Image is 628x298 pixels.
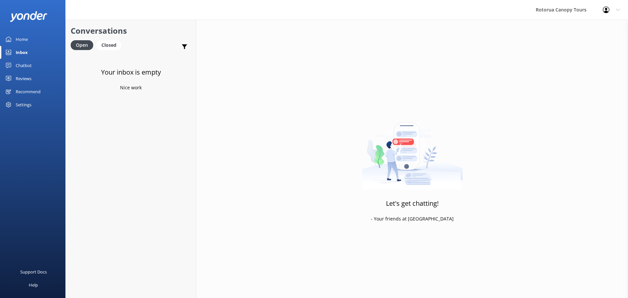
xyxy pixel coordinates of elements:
[386,198,439,209] h3: Let's get chatting!
[20,265,47,278] div: Support Docs
[96,40,121,50] div: Closed
[10,11,47,22] img: yonder-white-logo.png
[16,46,28,59] div: Inbox
[101,67,161,78] h3: Your inbox is empty
[362,108,463,190] img: artwork of a man stealing a conversation from at giant smartphone
[16,72,31,85] div: Reviews
[371,215,454,222] p: - Your friends at [GEOGRAPHIC_DATA]
[16,98,31,111] div: Settings
[29,278,38,291] div: Help
[71,40,93,50] div: Open
[16,85,41,98] div: Recommend
[120,84,142,91] p: Nice work
[96,41,125,48] a: Closed
[71,41,96,48] a: Open
[71,25,191,37] h2: Conversations
[16,33,28,46] div: Home
[16,59,32,72] div: Chatbot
